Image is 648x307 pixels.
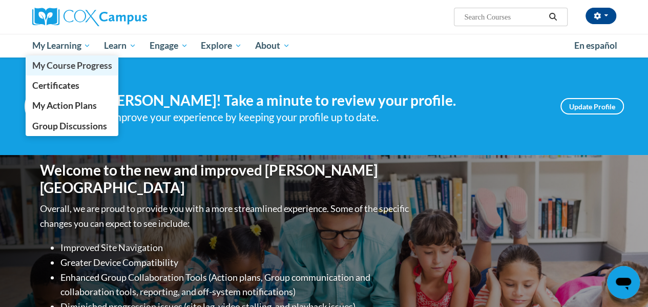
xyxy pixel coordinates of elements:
span: Engage [150,40,188,52]
li: Greater Device Compatibility [60,255,411,270]
a: En español [568,35,624,56]
a: My Action Plans [26,95,119,116]
li: Enhanced Group Collaboration Tools (Action plans, Group communication and collaboration tools, re... [60,270,411,300]
span: Certificates [32,80,79,91]
span: My Learning [32,40,91,52]
img: Profile Image [25,83,71,129]
span: About [255,40,290,52]
span: My Action Plans [32,100,96,111]
img: Cox Campus [32,8,147,26]
a: Engage [143,34,195,57]
a: My Learning [26,34,98,57]
a: Group Discussions [26,116,119,136]
div: Help improve your experience by keeping your profile up to date. [86,109,545,126]
h4: Hi [PERSON_NAME]! Take a minute to review your profile. [86,92,545,109]
input: Search Courses [463,11,545,23]
button: Account Settings [586,8,616,24]
span: My Course Progress [32,60,112,71]
p: Overall, we are proud to provide you with a more streamlined experience. Some of the specific cha... [40,201,411,231]
a: Cox Campus [32,8,217,26]
span: Group Discussions [32,121,107,131]
a: Explore [194,34,248,57]
a: My Course Progress [26,55,119,75]
a: Learn [97,34,143,57]
span: Explore [201,40,242,52]
div: Main menu [25,34,624,57]
button: Search [545,11,560,23]
a: Certificates [26,75,119,95]
span: Learn [104,40,136,52]
span: En español [574,40,617,51]
iframe: Button to launch messaging window [607,266,640,299]
li: Improved Site Navigation [60,240,411,255]
a: Update Profile [560,98,624,114]
a: About [248,34,297,57]
h1: Welcome to the new and improved [PERSON_NAME][GEOGRAPHIC_DATA] [40,162,411,196]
